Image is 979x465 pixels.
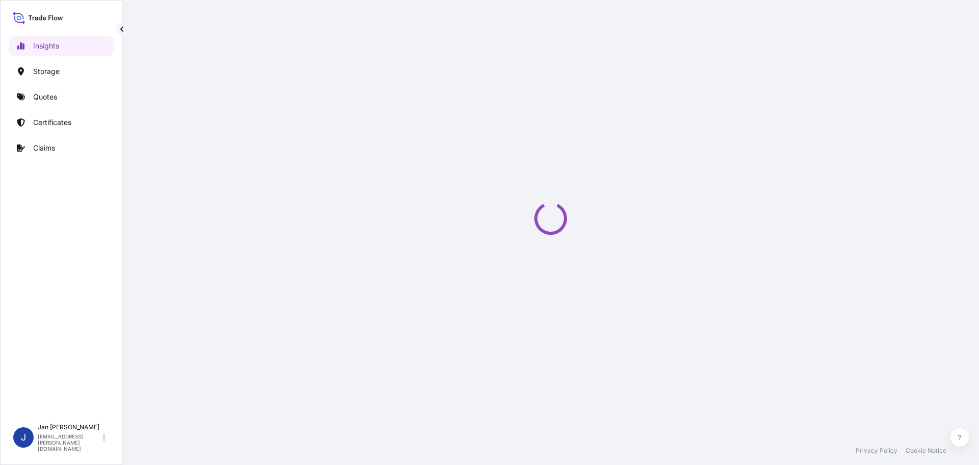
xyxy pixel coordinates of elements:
[9,138,114,158] a: Claims
[9,61,114,82] a: Storage
[38,423,101,431] p: Jan [PERSON_NAME]
[21,432,26,443] span: J
[9,36,114,56] a: Insights
[33,41,59,51] p: Insights
[33,117,71,128] p: Certificates
[33,66,60,77] p: Storage
[906,447,946,455] a: Cookie Notice
[33,143,55,153] p: Claims
[33,92,57,102] p: Quotes
[9,87,114,107] a: Quotes
[9,112,114,133] a: Certificates
[856,447,897,455] a: Privacy Policy
[38,433,101,452] p: [EMAIL_ADDRESS][PERSON_NAME][DOMAIN_NAME]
